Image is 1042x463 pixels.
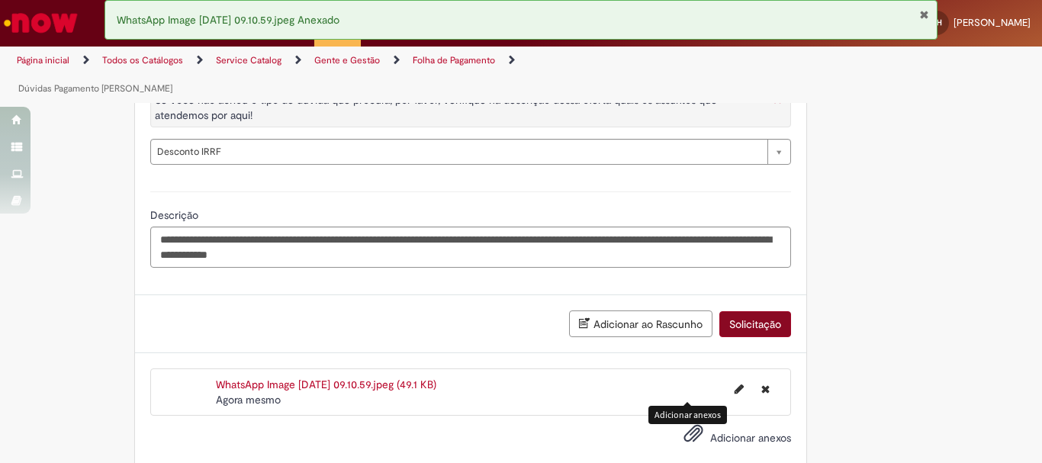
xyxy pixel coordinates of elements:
a: Service Catalog [216,54,281,66]
button: Adicionar ao Rascunho [569,310,712,337]
a: Página inicial [17,54,69,66]
span: Se você não achou o tipo de dúvida que procura, por favor, verifique na descrição dessa oferta qu... [155,93,717,122]
button: Fechar Notificação [919,8,929,21]
a: Todos os Catálogos [102,54,183,66]
span: Desconto IRRF [157,140,760,164]
div: Adicionar anexos [648,406,727,423]
span: Adicionar anexos [710,431,791,445]
ul: Trilhas de página [11,47,683,103]
a: WhatsApp Image [DATE] 09.10.59.jpeg (49.1 KB) [216,378,436,391]
button: Solicitação [719,311,791,337]
button: Editar nome de arquivo WhatsApp Image 2025-09-01 at 09.10.59.jpeg [725,377,753,401]
button: Excluir WhatsApp Image 2025-09-01 at 09.10.59.jpeg [752,377,779,401]
a: Folha de Pagamento [413,54,495,66]
time: 01/09/2025 09:12:12 [216,393,281,407]
span: Descrição [150,208,201,222]
button: Adicionar anexos [680,420,707,455]
a: Gente e Gestão [314,54,380,66]
a: Dúvidas Pagamento [PERSON_NAME] [18,82,172,95]
span: WhatsApp Image [DATE] 09.10.59.jpeg Anexado [117,13,339,27]
textarea: Descrição [150,227,791,268]
span: [PERSON_NAME] [954,16,1031,29]
img: ServiceNow [2,8,80,38]
span: Agora mesmo [216,393,281,407]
